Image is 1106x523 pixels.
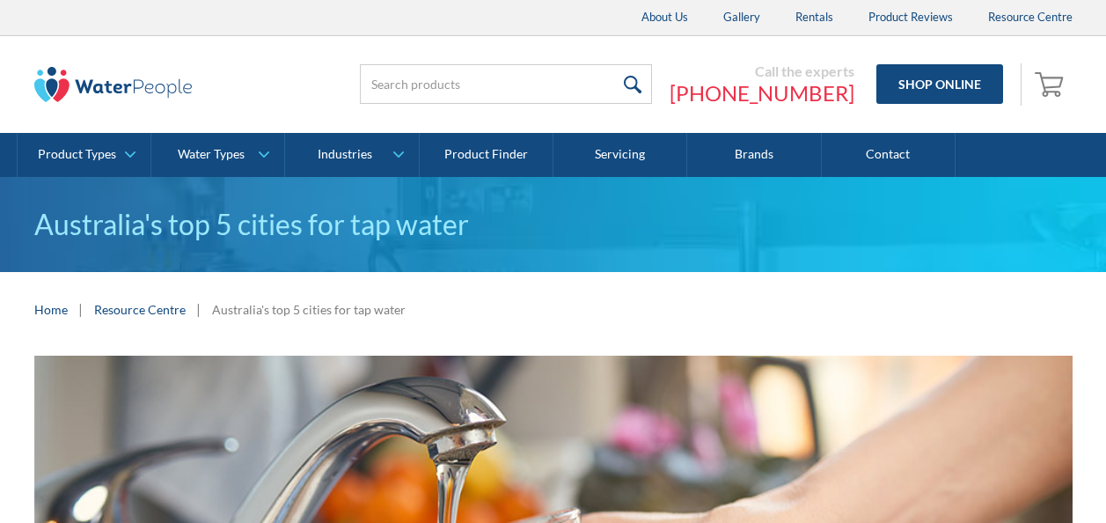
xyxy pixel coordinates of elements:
[94,300,186,319] a: Resource Centre
[34,300,68,319] a: Home
[876,64,1003,104] a: Shop Online
[318,147,372,162] div: Industries
[212,300,406,319] div: Australia's top 5 cities for tap water
[194,298,203,320] div: |
[34,67,193,102] img: The Water People
[687,133,821,177] a: Brands
[553,133,687,177] a: Servicing
[822,133,956,177] a: Contact
[18,133,150,177] a: Product Types
[77,298,85,320] div: |
[360,64,652,104] input: Search products
[34,203,1073,246] h1: Australia's top 5 cities for tap water
[1030,63,1073,106] a: Open empty cart
[38,147,116,162] div: Product Types
[1035,70,1068,98] img: shopping cart
[670,63,854,80] div: Call the experts
[285,133,418,177] a: Industries
[670,80,854,107] a: [PHONE_NUMBER]
[151,133,284,177] a: Water Types
[420,133,553,177] a: Product Finder
[178,147,245,162] div: Water Types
